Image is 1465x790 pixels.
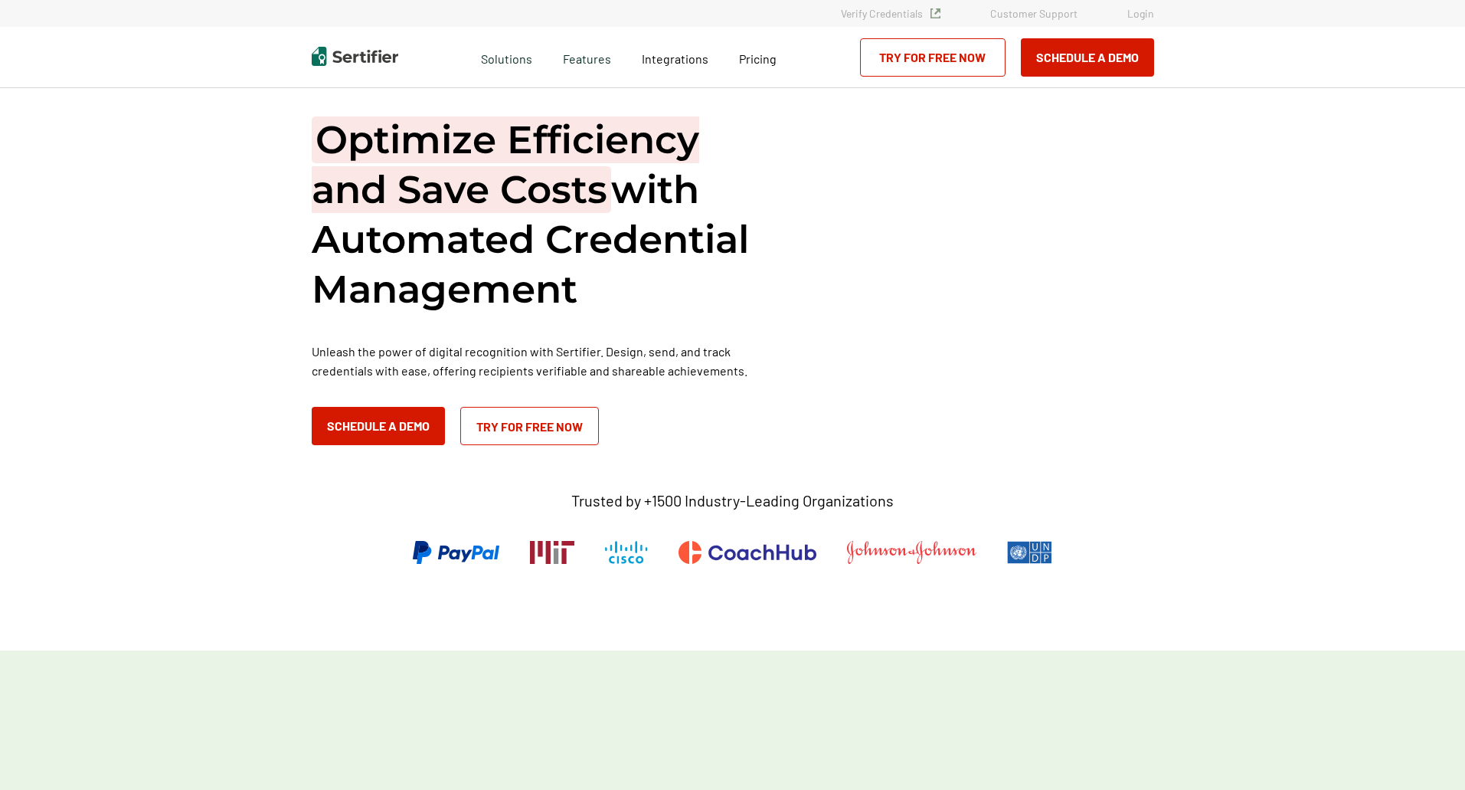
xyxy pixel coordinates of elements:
img: Sertifier | Digital Credentialing Platform [312,47,398,66]
span: Optimize Efficiency and Save Costs [312,116,699,213]
img: UNDP [1007,541,1052,564]
img: Verified [930,8,940,18]
span: Features [563,48,611,67]
span: Integrations [642,51,708,66]
a: Integrations [642,48,708,67]
p: Unleash the power of digital recognition with Sertifier. Design, send, and track credentials with... [312,342,771,380]
a: Verify Credentials [841,7,940,20]
img: PayPal [413,541,499,564]
img: Massachusetts Institute of Technology [530,541,574,564]
a: Try for Free Now [860,38,1006,77]
a: Login [1127,7,1154,20]
a: Try for Free Now [460,407,599,445]
p: Trusted by +1500 Industry-Leading Organizations [571,491,894,510]
a: Customer Support [990,7,1077,20]
span: Solutions [481,48,532,67]
img: CoachHub [679,541,816,564]
img: Cisco [605,541,648,564]
img: Johnson & Johnson [847,541,976,564]
span: Pricing [739,51,777,66]
h1: with Automated Credential Management [312,115,771,314]
a: Pricing [739,48,777,67]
